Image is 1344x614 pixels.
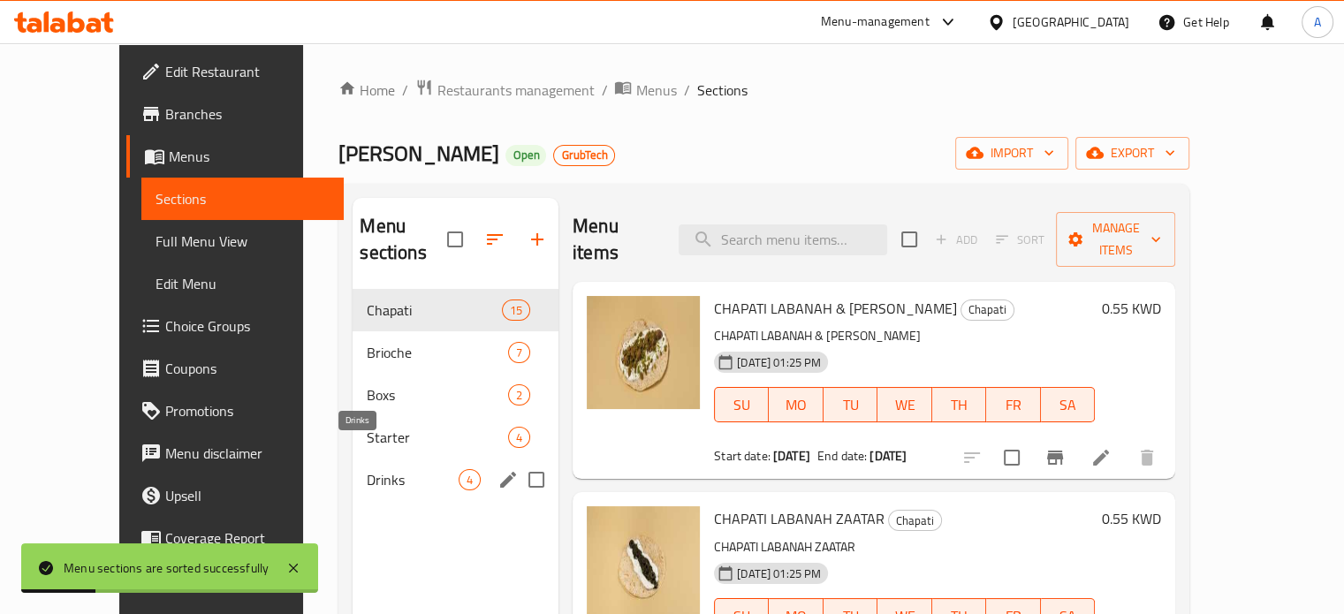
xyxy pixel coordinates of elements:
[165,527,330,549] span: Coverage Report
[495,466,521,493] button: edit
[353,289,558,331] div: Chapati15
[587,296,700,409] img: CHAPATI LABANAH & FLAFEL
[714,505,885,532] span: CHAPATI LABANAH ZAATAR
[1070,217,1161,262] span: Manage items
[505,145,546,166] div: Open
[635,80,676,101] span: Menus
[459,469,481,490] div: items
[353,416,558,459] div: Starter4
[993,439,1030,476] span: Select to update
[141,262,344,305] a: Edit Menu
[955,137,1068,170] button: import
[126,390,344,432] a: Promotions
[508,427,530,448] div: items
[367,299,501,321] span: Chapati
[889,511,941,531] span: Chapati
[126,347,344,390] a: Coupons
[156,231,330,252] span: Full Menu View
[776,392,816,418] span: MO
[165,103,330,125] span: Branches
[961,299,1014,321] div: Chapati
[984,226,1056,254] span: Select section first
[367,427,508,448] span: Starter
[508,384,530,406] div: items
[714,387,769,422] button: SU
[1048,392,1088,418] span: SA
[338,133,498,173] span: [PERSON_NAME]
[1314,12,1321,32] span: A
[821,11,930,33] div: Menu-management
[885,392,924,418] span: WE
[338,80,395,101] a: Home
[1041,387,1095,422] button: SA
[353,331,558,374] div: Brioche7
[126,93,344,135] a: Branches
[696,80,747,101] span: Sections
[614,79,676,102] a: Menus
[141,178,344,220] a: Sections
[573,213,657,266] h2: Menu items
[360,213,447,266] h2: Menu sections
[1056,212,1175,267] button: Manage items
[891,221,928,258] span: Select section
[126,135,344,178] a: Menus
[502,299,530,321] div: items
[126,517,344,559] a: Coverage Report
[353,282,558,508] nav: Menu sections
[509,387,529,404] span: 2
[1102,296,1161,321] h6: 0.55 KWD
[928,226,984,254] span: Add item
[1090,447,1112,468] a: Edit menu item
[1126,436,1168,479] button: delete
[869,444,907,467] b: [DATE]
[165,358,330,379] span: Coupons
[509,345,529,361] span: 7
[338,79,1189,102] nav: breadcrumb
[459,472,480,489] span: 4
[722,392,762,418] span: SU
[932,387,986,422] button: TH
[679,224,887,255] input: search
[165,485,330,506] span: Upsell
[769,387,823,422] button: MO
[165,443,330,464] span: Menu disclaimer
[169,146,330,167] span: Menus
[367,384,508,406] span: Boxs
[126,432,344,474] a: Menu disclaimer
[554,148,614,163] span: GrubTech
[474,218,516,261] span: Sort sections
[888,510,942,531] div: Chapati
[367,342,508,363] span: Brioche
[683,80,689,101] li: /
[773,444,810,467] b: [DATE]
[714,325,1095,347] p: CHAPATI LABANAH & [PERSON_NAME]
[126,305,344,347] a: Choice Groups
[1075,137,1189,170] button: export
[505,148,546,163] span: Open
[367,469,459,490] span: Drinks
[817,444,867,467] span: End date:
[165,400,330,421] span: Promotions
[730,354,828,371] span: [DATE] 01:25 PM
[437,80,594,101] span: Restaurants management
[1090,142,1175,164] span: export
[402,80,408,101] li: /
[503,302,529,319] span: 15
[156,273,330,294] span: Edit Menu
[64,558,269,578] div: Menu sections are sorted successfully
[714,295,957,322] span: CHAPATI LABANAH & [PERSON_NAME]
[509,429,529,446] span: 4
[714,536,1095,558] p: CHAPATI LABANAH ZAATAR
[714,444,771,467] span: Start date:
[1013,12,1129,32] div: [GEOGRAPHIC_DATA]
[1102,506,1161,531] h6: 0.55 KWD
[730,565,828,582] span: [DATE] 01:25 PM
[939,392,979,418] span: TH
[141,220,344,262] a: Full Menu View
[165,315,330,337] span: Choice Groups
[824,387,877,422] button: TU
[437,221,474,258] span: Select all sections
